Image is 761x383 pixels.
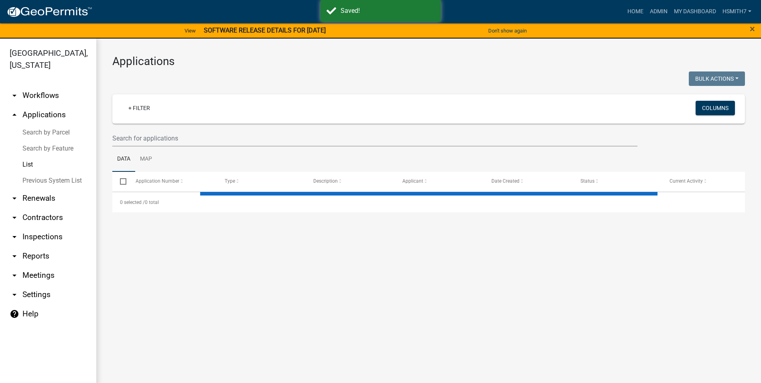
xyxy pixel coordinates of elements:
[10,290,19,299] i: arrow_drop_down
[750,23,755,35] span: ×
[10,232,19,242] i: arrow_drop_down
[10,251,19,261] i: arrow_drop_down
[402,178,423,184] span: Applicant
[10,309,19,319] i: help
[204,26,326,34] strong: SOFTWARE RELEASE DETAILS FOR [DATE]
[689,71,745,86] button: Bulk Actions
[647,4,671,19] a: Admin
[120,200,145,205] span: 0 selected /
[670,178,703,184] span: Current Activity
[662,172,751,191] datatable-header-cell: Current Activity
[580,178,595,184] span: Status
[128,172,217,191] datatable-header-cell: Application Number
[313,178,338,184] span: Description
[181,24,199,37] a: View
[491,178,520,184] span: Date Created
[112,192,745,212] div: 0 total
[573,172,662,191] datatable-header-cell: Status
[112,55,745,68] h3: Applications
[10,91,19,100] i: arrow_drop_down
[750,24,755,34] button: Close
[10,213,19,222] i: arrow_drop_down
[624,4,647,19] a: Home
[719,4,755,19] a: hsmith7
[671,4,719,19] a: My Dashboard
[341,6,435,16] div: Saved!
[136,178,179,184] span: Application Number
[485,24,530,37] button: Don't show again
[306,172,395,191] datatable-header-cell: Description
[484,172,573,191] datatable-header-cell: Date Created
[112,147,135,172] a: Data
[112,130,637,147] input: Search for applications
[10,110,19,120] i: arrow_drop_up
[696,101,735,115] button: Columns
[122,101,156,115] a: + Filter
[10,194,19,203] i: arrow_drop_down
[10,271,19,280] i: arrow_drop_down
[217,172,306,191] datatable-header-cell: Type
[225,178,235,184] span: Type
[112,172,128,191] datatable-header-cell: Select
[135,147,157,172] a: Map
[395,172,484,191] datatable-header-cell: Applicant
